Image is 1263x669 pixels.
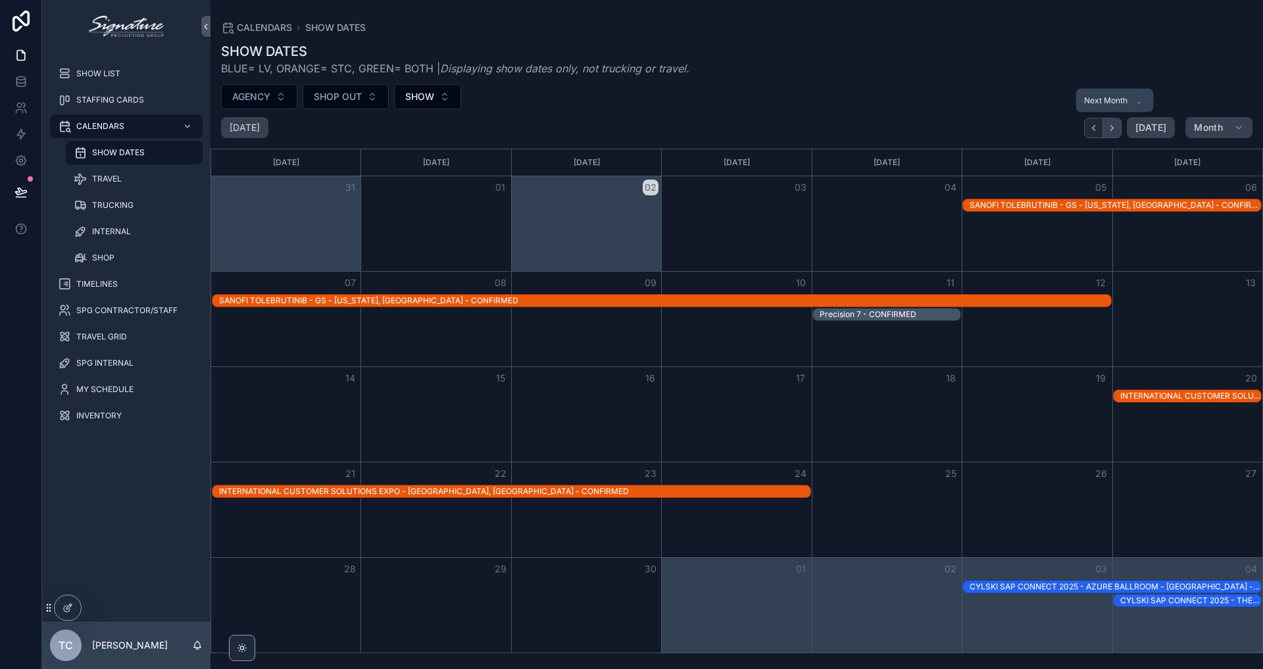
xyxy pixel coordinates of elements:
[50,114,203,138] a: CALENDARS
[970,581,1261,593] div: CYLSKI SAP CONNECT 2025 - AZURE BALLROOM - LAS VEGAS - CONFIRMED
[59,637,73,653] span: TC
[76,121,124,132] span: CALENDARS
[92,147,145,158] span: SHOW DATES
[1243,370,1259,386] button: 20
[342,466,358,482] button: 21
[493,180,508,195] button: 01
[1243,180,1259,195] button: 06
[943,275,958,291] button: 11
[76,332,127,342] span: TRAVEL GRID
[1103,118,1122,138] button: Next
[66,220,203,243] a: INTERNAL
[643,466,658,482] button: 23
[213,149,359,176] div: [DATE]
[92,226,131,237] span: INTERNAL
[1134,95,1145,106] span: .
[793,370,808,386] button: 17
[643,275,658,291] button: 09
[92,639,168,652] p: [PERSON_NAME]
[42,53,210,445] div: scrollable content
[405,90,434,103] span: SHOW
[943,561,958,577] button: 02
[342,275,358,291] button: 07
[66,193,203,217] a: TRUCKING
[232,90,270,103] span: AGENCY
[50,351,203,375] a: SPG INTERNAL
[1135,122,1166,134] span: [DATE]
[221,42,689,61] h1: SHOW DATES
[92,174,122,184] span: TRAVEL
[76,384,134,395] span: MY SCHEDULE
[1120,391,1261,401] div: INTERNATIONAL CUSTOMER SOLUTIONS EXPO - [GEOGRAPHIC_DATA], [GEOGRAPHIC_DATA] - CONFIRMED
[1093,466,1109,482] button: 26
[219,486,810,497] div: INTERNATIONAL CUSTOMER SOLUTIONS EXPO - [GEOGRAPHIC_DATA], [GEOGRAPHIC_DATA] - CONFIRMED
[50,378,203,401] a: MY SCHEDULE
[76,358,134,368] span: SPG INTERNAL
[66,141,203,164] a: SHOW DATES
[1093,561,1109,577] button: 03
[1120,595,1261,607] div: CYLSKI SAP CONNECT 2025 - THEATER - LAS VEGAS - CONFIRMED
[1243,561,1259,577] button: 04
[1093,275,1109,291] button: 12
[493,275,508,291] button: 08
[76,68,120,79] span: SHOW LIST
[66,167,203,191] a: TRAVEL
[793,275,808,291] button: 10
[643,180,658,195] button: 02
[664,149,809,176] div: [DATE]
[237,21,292,34] span: CALENDARS
[820,309,960,320] div: Precision 7 - CONFIRMED
[1115,149,1260,176] div: [DATE]
[50,404,203,428] a: INVENTORY
[221,61,689,76] span: BLUE= LV, ORANGE= STC, GREEN= BOTH |
[221,21,292,34] a: CALENDARS
[1243,466,1259,482] button: 27
[50,62,203,86] a: SHOW LIST
[493,466,508,482] button: 22
[342,180,358,195] button: 31
[1127,117,1175,138] button: [DATE]
[210,149,1263,653] div: Month View
[643,561,658,577] button: 30
[76,305,178,316] span: SPG CONTRACTOR/STAFF
[303,84,389,109] button: Select Button
[1093,180,1109,195] button: 05
[493,370,508,386] button: 15
[76,410,122,421] span: INVENTORY
[1084,95,1127,106] span: Next Month
[793,466,808,482] button: 24
[943,180,958,195] button: 04
[1243,275,1259,291] button: 13
[314,90,362,103] span: SHOP OUT
[1093,370,1109,386] button: 19
[793,561,808,577] button: 01
[363,149,508,176] div: [DATE]
[219,295,1111,306] div: SANOFI TOLEBRUTINIB - GS - [US_STATE], [GEOGRAPHIC_DATA] - CONFIRMED
[342,561,358,577] button: 28
[814,149,960,176] div: [DATE]
[219,295,1111,307] div: SANOFI TOLEBRUTINIB - GS - New York, NY - CONFIRMED
[943,370,958,386] button: 18
[230,121,260,134] h2: [DATE]
[76,95,144,105] span: STAFFING CARDS
[305,21,366,34] a: SHOW DATES
[66,246,203,270] a: SHOP
[1120,390,1261,402] div: INTERNATIONAL CUSTOMER SOLUTIONS EXPO - Orlando, FL - CONFIRMED
[943,466,958,482] button: 25
[1185,117,1252,138] button: Month
[514,149,659,176] div: [DATE]
[50,272,203,296] a: TIMELINES
[643,370,658,386] button: 16
[1120,595,1261,606] div: CYLSKI SAP CONNECT 2025 - THEATER - [GEOGRAPHIC_DATA] - CONFIRMED
[1194,122,1223,134] span: Month
[970,582,1261,592] div: CYLSKI SAP CONNECT 2025 - AZURE BALLROOM - [GEOGRAPHIC_DATA] - CONFIRMED
[1084,118,1103,138] button: Back
[50,299,203,322] a: SPG CONTRACTOR/STAFF
[342,370,358,386] button: 14
[50,325,203,349] a: TRAVEL GRID
[76,279,118,289] span: TIMELINES
[394,84,461,109] button: Select Button
[50,88,203,112] a: STAFFING CARDS
[970,200,1261,211] div: SANOFI TOLEBRUTINIB - GS - [US_STATE], [GEOGRAPHIC_DATA] - CONFIRMED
